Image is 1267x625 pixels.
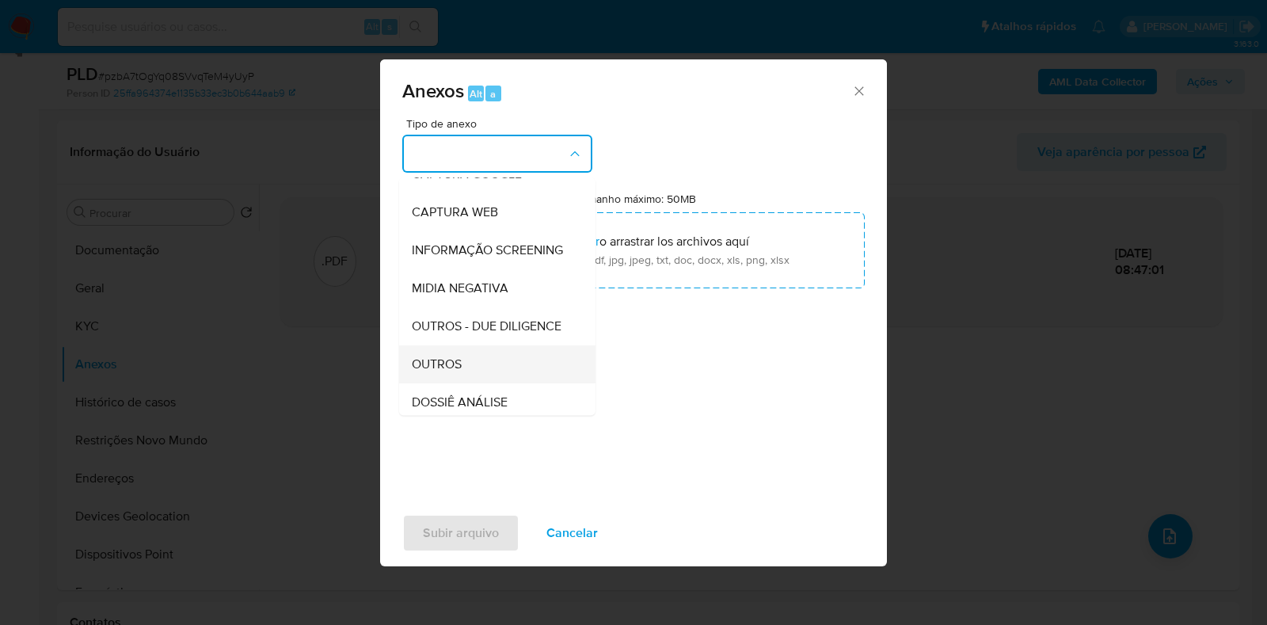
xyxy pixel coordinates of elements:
[546,516,598,551] span: Cancelar
[412,242,563,258] span: INFORMAÇÃO SCREENING
[851,83,866,97] button: Cerrar
[412,280,508,296] span: MIDIA NEGATIVA
[412,166,522,182] span: CAPTURA GOOGLE
[402,77,464,105] span: Anexos
[412,204,498,220] span: CAPTURA WEB
[490,86,496,101] span: a
[470,86,482,101] span: Alt
[412,318,561,334] span: OUTROS - DUE DILIGENCE
[399,79,595,529] ul: Tipo de anexo
[576,192,696,206] label: Tamanho máximo: 50MB
[406,118,596,129] span: Tipo de anexo
[412,394,508,410] span: DOSSIÊ ANÁLISE
[412,356,462,372] span: OUTROS
[526,514,618,552] button: Cancelar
